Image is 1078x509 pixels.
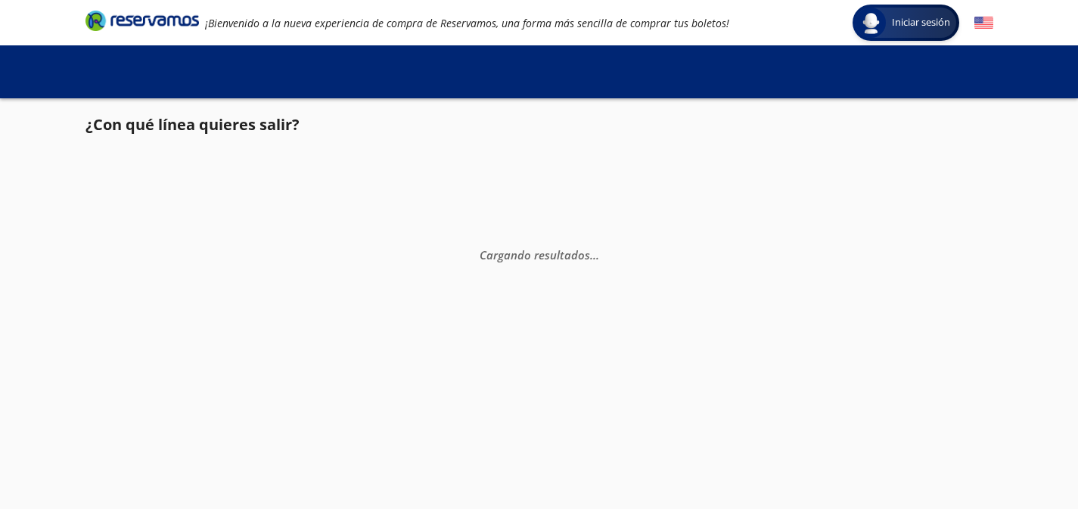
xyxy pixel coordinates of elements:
em: ¡Bienvenido a la nueva experiencia de compra de Reservamos, una forma más sencilla de comprar tus... [205,16,729,30]
span: . [596,247,599,262]
a: Brand Logo [85,9,199,36]
button: English [974,14,993,33]
em: Cargando resultados [480,247,599,262]
span: . [590,247,593,262]
i: Brand Logo [85,9,199,32]
p: ¿Con qué línea quieres salir? [85,113,300,136]
span: Iniciar sesión [886,15,956,30]
span: . [593,247,596,262]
